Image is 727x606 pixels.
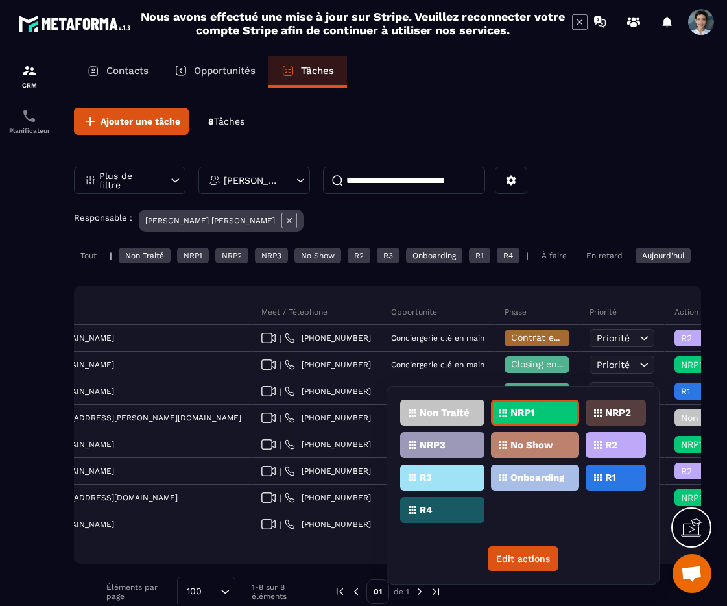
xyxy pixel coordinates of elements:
span: Ajouter une tâche [101,115,180,128]
p: Action [674,307,698,317]
p: Plus de filtre [99,171,156,189]
img: prev [350,586,362,598]
span: Contrat envoyé [511,332,579,343]
p: Non Traité [420,408,470,417]
p: R3 [420,473,432,482]
p: | [110,251,112,260]
p: Opportunités [194,65,256,77]
button: Ajouter une tâche [74,108,189,135]
p: Éléments par page [106,583,171,601]
span: | [280,467,281,476]
div: Aujourd'hui [636,248,691,263]
span: Priorité [597,359,630,370]
p: 1-8 sur 8 éléments [252,583,315,601]
p: Responsable : [74,213,132,223]
a: Opportunités [161,56,268,88]
p: NRP3 [420,441,446,450]
div: En retard [580,248,629,263]
img: logo [18,12,135,36]
p: Meet / Téléphone [261,307,328,317]
a: [PHONE_NUMBER] [285,333,371,343]
p: Opportunité [391,307,437,317]
span: | [280,387,281,396]
div: À faire [535,248,573,263]
a: formationformationCRM [3,53,55,99]
a: Contacts [74,56,161,88]
p: Onboarding [510,473,564,482]
p: R1 [605,473,615,482]
p: Planificateur [3,127,55,134]
p: NRP2 [605,408,631,417]
span: | [280,493,281,503]
p: de 1 [394,587,409,597]
div: R3 [377,248,399,263]
p: Contacts [106,65,149,77]
a: [PHONE_NUMBER] [285,359,371,370]
p: NRP1 [510,408,534,417]
p: R2 [605,441,617,450]
div: Ouvrir le chat [673,554,711,593]
span: Closing en cours [511,359,585,369]
div: NRP2 [215,248,248,263]
a: schedulerschedulerPlanificateur [3,99,55,144]
p: R4 [420,505,433,515]
p: CRM [3,82,55,89]
div: Non Traité [119,248,171,263]
a: [PHONE_NUMBER] [285,519,371,529]
p: Priorité [590,307,617,317]
p: 01 [366,579,389,604]
img: next [414,586,425,598]
span: 100 [182,585,206,599]
img: formation [21,63,37,79]
div: No Show [294,248,341,263]
span: | [280,520,281,529]
div: NRP1 [177,248,209,263]
p: | [526,251,529,260]
a: [PHONE_NUMBER] [285,466,371,476]
div: NRP3 [255,248,288,263]
button: Edit actions [488,546,558,571]
p: Phase [505,307,527,317]
p: [PERSON_NAME] [PERSON_NAME] [145,216,275,225]
p: Tâches [301,65,334,77]
img: scheduler [21,108,37,124]
p: 8 [208,115,244,128]
span: Priorité [597,333,630,343]
span: | [280,440,281,450]
p: Conciergerie clé en main [391,360,484,369]
div: R4 [497,248,519,263]
a: [PHONE_NUMBER] [285,386,371,396]
img: next [430,586,442,598]
a: [PHONE_NUMBER] [285,413,371,423]
span: | [280,413,281,423]
img: prev [334,586,346,598]
a: Tâches [268,56,347,88]
div: Tout [74,248,103,263]
p: No Show [510,441,553,450]
a: [PHONE_NUMBER] [285,492,371,503]
input: Search for option [206,585,217,599]
h2: Nous avons effectué une mise à jour sur Stripe. Veuillez reconnecter votre compte Stripe afin de ... [140,10,566,37]
span: | [280,360,281,370]
div: R2 [348,248,370,263]
div: R1 [469,248,490,263]
span: | [280,333,281,343]
p: Conciergerie clé en main [391,333,484,343]
span: Tâches [214,116,244,127]
a: [PHONE_NUMBER] [285,439,371,450]
p: [PERSON_NAME] [PERSON_NAME] [224,176,281,185]
div: Onboarding [406,248,462,263]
